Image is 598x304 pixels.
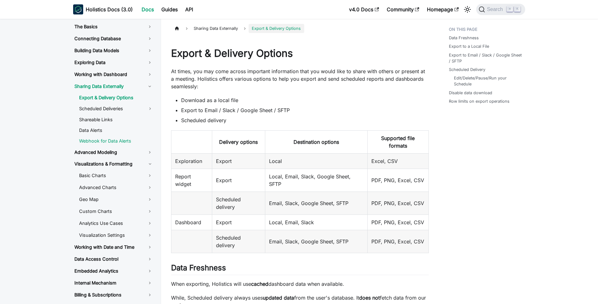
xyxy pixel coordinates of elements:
a: Scheduled Delivery [449,67,485,73]
td: Email, Slack, Google Sheet, SFTP [265,230,368,253]
a: Working with Dashboard [69,69,158,80]
button: Switch between dark and light mode (currently light mode) [462,4,472,14]
a: HolisticsHolistics Docs (3.0) [73,4,133,14]
a: Custom Charts [74,206,158,217]
th: Destination options [265,131,368,154]
h2: Data Freshness [171,263,429,275]
a: v4.0 Docs [345,4,383,14]
h1: Export & Delivery Options [171,47,429,60]
a: Advanced Modeling [69,147,158,158]
td: Email, Slack, Google Sheet, SFTP [265,192,368,215]
a: Export & Delivery Options [74,93,158,102]
kbd: K [514,6,520,12]
span: Search [485,7,507,12]
a: Homepage [423,4,462,14]
a: Data Alerts [74,126,158,135]
a: Export to Email / Slack / Google Sheet / SFTP [449,52,524,64]
a: Embedded Analytics [69,266,158,276]
td: Local, Email, Slack [265,215,368,230]
td: PDF, PNG, Excel, CSV [368,230,428,253]
li: Scheduled delivery [181,117,429,124]
p: When exporting, Holistics will use dashboard data when available. [171,280,429,288]
td: Scheduled delivery [212,192,265,215]
a: Home page [171,24,183,33]
th: Delivery options [212,131,265,154]
span: Export & Delivery Options [249,24,304,33]
img: Holistics [73,4,83,14]
button: Search [476,4,525,15]
td: Export [212,169,265,192]
td: Local, Email, Slack, Google Sheet, SFTP [265,169,368,192]
a: Billing & Subscriptions [69,290,158,300]
li: Download as a local file [181,96,429,104]
a: Data Freshness [449,35,479,41]
th: Supported file formats [368,131,428,154]
td: Export [212,154,265,169]
a: Visualizations & Formatting [69,159,142,169]
a: Disable data download [449,90,492,96]
td: Export [212,215,265,230]
a: Webhook for Data Alerts [74,136,158,146]
span: Sharing Data Externally [191,24,241,33]
td: PDF, PNG, Excel, CSV [368,169,428,192]
a: The Basics [69,21,158,32]
a: Export to a Local File [449,43,489,49]
p: At times, you may come across important information that you would like to share with others or p... [171,68,429,90]
a: Exploring Data [69,57,158,68]
button: Toggle the collapsible sidebar category 'Scheduled Deliveries' [142,104,158,114]
nav: Docs sidebar [67,19,161,304]
td: Report widget [171,169,212,192]
button: Toggle the collapsible sidebar category 'Visualizations & Formatting' [142,159,158,169]
a: Shareable Links [74,115,158,124]
a: Building Data Models [69,45,158,56]
strong: updated data [263,295,294,301]
a: Analytics Use Cases [74,218,158,229]
kbd: ⌘ [507,6,513,12]
td: PDF, PNG, Excel, CSV [368,215,428,230]
a: Docs [138,4,158,14]
a: Data Access Control [69,254,158,264]
a: Advanced Charts [74,182,158,193]
a: Sharing Data Externally [69,81,158,92]
a: Basic Charts [74,170,158,181]
td: PDF, PNG, Excel, CSV [368,192,428,215]
a: Internal Mechanism [69,278,158,288]
a: Community [383,4,423,14]
td: Exploration [171,154,212,169]
a: Connecting Database [69,33,158,44]
li: Export to Email / Slack / Google Sheet / SFTP [181,106,429,114]
td: Excel, CSV [368,154,428,169]
strong: cached [251,281,268,287]
a: API [181,4,197,14]
td: Local [265,154,368,169]
a: Scheduled Deliveries [74,104,142,114]
a: Edit/Delete/Pause/Run your Schedule [454,75,521,87]
a: Guides [158,4,181,14]
b: Holistics Docs (3.0) [86,6,133,13]
td: Dashboard [171,215,212,230]
a: Visualization Settings [74,230,158,241]
nav: Breadcrumbs [171,24,429,33]
a: Geo Map [74,194,158,205]
a: Working with Date and Time [69,242,158,252]
td: Scheduled delivery [212,230,265,253]
strong: does not [359,295,380,301]
a: Row limits on export operations [449,98,509,104]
